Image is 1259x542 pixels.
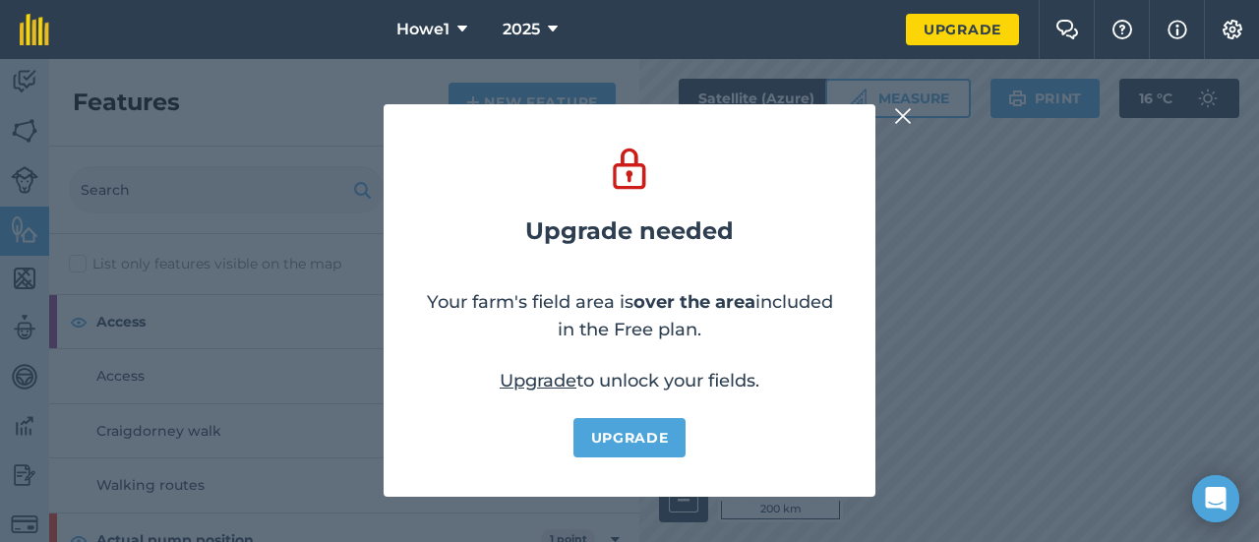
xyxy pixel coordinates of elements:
[894,104,912,128] img: svg+xml;base64,PHN2ZyB4bWxucz0iaHR0cDovL3d3dy53My5vcmcvMjAwMC9zdmciIHdpZHRoPSIyMiIgaGVpZ2h0PSIzMC...
[573,418,687,457] a: Upgrade
[1192,475,1239,522] div: Open Intercom Messenger
[1221,20,1244,39] img: A cog icon
[500,367,759,394] p: to unlock your fields.
[20,14,49,45] img: fieldmargin Logo
[503,18,540,41] span: 2025
[525,217,734,245] h2: Upgrade needed
[396,18,450,41] span: Howe1
[633,291,755,313] strong: over the area
[1168,18,1187,41] img: svg+xml;base64,PHN2ZyB4bWxucz0iaHR0cDovL3d3dy53My5vcmcvMjAwMC9zdmciIHdpZHRoPSIxNyIgaGVpZ2h0PSIxNy...
[1110,20,1134,39] img: A question mark icon
[906,14,1019,45] a: Upgrade
[423,288,836,343] p: Your farm's field area is included in the Free plan.
[1055,20,1079,39] img: Two speech bubbles overlapping with the left bubble in the forefront
[500,370,576,391] a: Upgrade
